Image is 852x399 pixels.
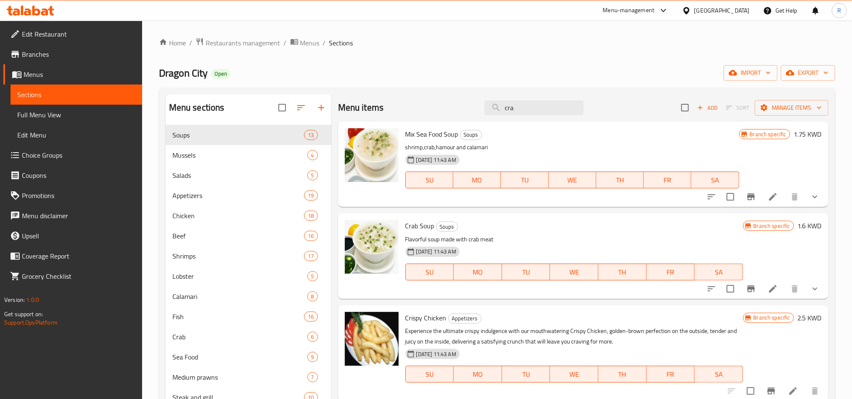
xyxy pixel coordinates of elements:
div: Lobster [172,271,307,281]
span: Choice Groups [22,150,135,160]
button: MO [454,264,502,280]
div: Salads [172,170,307,180]
button: SU [405,366,454,383]
button: SU [405,264,454,280]
span: Sort sections [291,98,311,118]
a: Edit menu item [788,386,798,396]
a: Coverage Report [3,246,142,266]
span: 16 [304,313,317,321]
div: Salads5 [166,165,331,185]
div: Open [211,69,230,79]
button: sort-choices [701,279,722,299]
h2: Menu sections [169,101,225,114]
span: Crab Soup [405,219,434,232]
button: FR [644,172,691,188]
button: import [724,65,778,81]
span: Sea Food [172,352,307,362]
div: Crab6 [166,327,331,347]
button: WE [549,172,596,188]
a: Edit Restaurant [3,24,142,44]
a: Support.OpsPlatform [4,317,58,328]
p: shrimp,crab,hamour and calamari [405,142,739,153]
div: Shrimps17 [166,246,331,266]
a: Promotions [3,185,142,206]
span: Soups [437,222,458,232]
a: Menu disclaimer [3,206,142,226]
span: Mussels [172,150,307,160]
h6: 1.75 KWD [794,128,822,140]
div: Medium prawns7 [166,367,331,387]
span: 5 [308,272,318,280]
button: Add section [311,98,331,118]
span: 7 [308,373,318,381]
span: FR [650,368,692,381]
button: export [781,65,835,81]
a: Menus [290,37,320,48]
div: items [307,291,318,301]
span: Grocery Checklist [22,271,135,281]
span: Get support on: [4,309,43,320]
span: TU [505,266,547,278]
button: MO [453,172,501,188]
span: 13 [304,131,317,139]
div: Soups [460,130,482,140]
div: items [304,312,318,322]
a: Restaurants management [196,37,280,48]
span: Fish [172,312,304,322]
a: Home [159,38,186,48]
span: Select section first [721,101,755,114]
div: Sea Food9 [166,347,331,367]
a: Coupons [3,165,142,185]
span: Mix Sea Food Soup [405,128,458,140]
h2: Menu items [338,101,384,114]
img: Crab Soup [345,220,399,274]
svg: Show Choices [810,192,820,202]
span: Full Menu View [17,110,135,120]
div: items [304,130,318,140]
svg: Show Choices [810,284,820,294]
span: Promotions [22,190,135,201]
button: Add [694,101,721,114]
span: MO [457,174,497,186]
span: TH [602,266,643,278]
span: Medium prawns [172,372,307,382]
span: Appetizers [449,314,481,323]
span: MO [457,368,499,381]
div: Beef16 [166,226,331,246]
a: Grocery Checklist [3,266,142,286]
a: Edit Menu [11,125,142,145]
span: Appetizers [172,190,304,201]
span: Version: [4,294,25,305]
span: Menus [300,38,320,48]
button: SA [695,264,743,280]
button: TU [502,264,550,280]
button: TH [598,366,647,383]
h6: 2.5 KWD [797,312,822,324]
div: Fish16 [166,307,331,327]
div: items [304,211,318,221]
span: 9 [308,353,318,361]
div: Beef [172,231,304,241]
span: Shrimps [172,251,304,261]
span: FR [650,266,692,278]
div: items [304,190,318,201]
div: items [307,271,318,281]
span: Select to update [722,280,739,298]
div: Crab [172,332,307,342]
button: TU [502,366,550,383]
span: 17 [304,252,317,260]
span: [DATE] 11:43 AM [413,248,460,256]
input: search [484,100,584,115]
span: SU [409,368,450,381]
span: TH [600,174,640,186]
a: Edit menu item [768,192,778,202]
span: Sections [329,38,353,48]
div: Mussels4 [166,145,331,165]
div: items [307,332,318,342]
a: Menus [3,64,142,85]
span: Manage items [762,103,822,113]
div: Calamari8 [166,286,331,307]
span: 4 [308,151,318,159]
